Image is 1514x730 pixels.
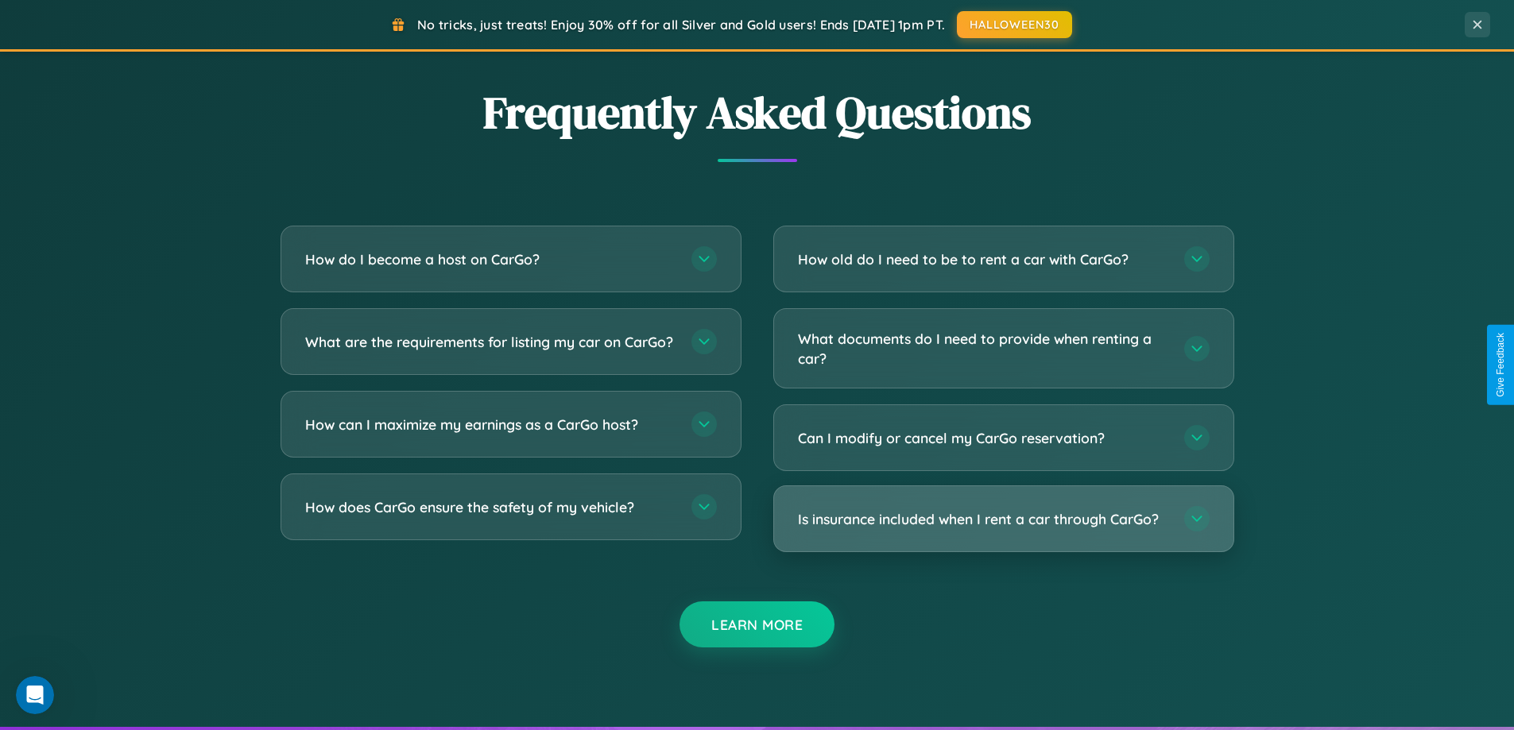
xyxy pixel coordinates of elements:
[798,428,1168,448] h3: Can I modify or cancel my CarGo reservation?
[281,82,1234,143] h2: Frequently Asked Questions
[305,497,676,517] h3: How does CarGo ensure the safety of my vehicle?
[16,676,54,714] iframe: Intercom live chat
[417,17,945,33] span: No tricks, just treats! Enjoy 30% off for all Silver and Gold users! Ends [DATE] 1pm PT.
[1495,333,1506,397] div: Give Feedback
[305,249,676,269] h3: How do I become a host on CarGo?
[680,601,834,647] button: Learn More
[305,415,676,435] h3: How can I maximize my earnings as a CarGo host?
[798,509,1168,529] h3: Is insurance included when I rent a car through CarGo?
[305,332,676,352] h3: What are the requirements for listing my car on CarGo?
[798,249,1168,269] h3: How old do I need to be to rent a car with CarGo?
[798,329,1168,368] h3: What documents do I need to provide when renting a car?
[957,11,1072,38] button: HALLOWEEN30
